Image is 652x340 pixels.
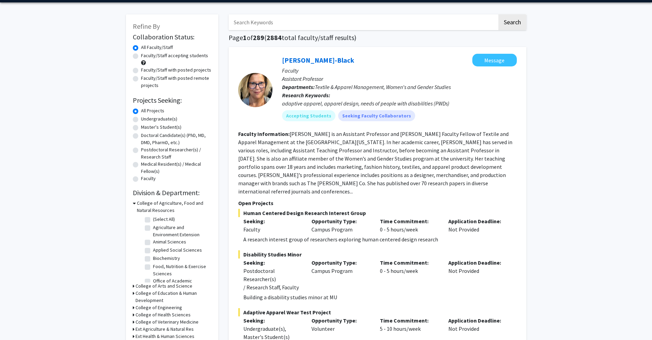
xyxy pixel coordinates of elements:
[133,189,212,197] h2: Division & Department:
[153,247,202,254] label: Applied Social Sciences
[380,316,438,325] p: Time Commitment:
[238,130,290,137] b: Faculty Information:
[136,333,194,340] h3: Ext Health & Human Sciences
[238,308,517,316] span: Adaptive Apparel Wear Test Project
[141,175,156,182] label: Faculty
[243,225,302,234] div: Faculty
[282,75,517,83] p: Assistant Professor
[448,259,507,267] p: Application Deadline:
[306,217,375,234] div: Campus Program
[380,217,438,225] p: Time Commitment:
[443,217,512,234] div: Not Provided
[136,326,194,333] h3: Ext Agriculture & Natural Res
[306,259,375,291] div: Campus Program
[5,309,29,335] iframe: Chat
[153,224,210,238] label: Agriculture and Environment Extension
[375,259,443,291] div: 0 - 5 hours/week
[238,209,517,217] span: Human Centered Design Research Interest Group
[229,14,497,30] input: Search Keywords
[136,311,191,318] h3: College of Health Sciences
[141,66,211,74] label: Faculty/Staff with posted projects
[243,235,517,243] p: A research interest group of researchers exploring human centered design research
[243,316,302,325] p: Seeking:
[141,132,212,146] label: Doctoral Candidate(s) (PhD, MD, DMD, PharmD, etc.)
[443,259,512,291] div: Not Provided
[498,14,526,30] button: Search
[136,282,192,290] h3: College of Arts and Science
[229,34,526,42] h1: Page of ( total faculty/staff results)
[243,33,247,42] span: 1
[282,56,354,64] a: [PERSON_NAME]-Black
[153,277,210,292] label: Office of Academic Programs
[141,44,173,51] label: All Faculty/Staff
[153,255,180,262] label: Biochemistry
[133,22,160,30] span: Refine By
[311,316,370,325] p: Opportunity Type:
[141,115,177,123] label: Undergraduate(s)
[133,33,212,41] h2: Collaboration Status:
[243,267,302,291] div: Postdoctoral Researcher(s) / Research Staff, Faculty
[141,107,164,114] label: All Projects
[282,99,517,108] div: adaptive apparel, apparel design, needs of people with disabilities (PWDs)
[282,84,315,90] b: Departments:
[311,217,370,225] p: Opportunity Type:
[136,318,199,326] h3: College of Veterinary Medicine
[282,92,330,99] b: Research Keywords:
[282,110,335,121] mat-chip: Accepting Students
[448,316,507,325] p: Application Deadline:
[380,259,438,267] p: Time Commitment:
[238,130,512,195] fg-read-more: [PERSON_NAME] is an Assistant Professor and [PERSON_NAME] Faculty Fellow of Textile and Apparel M...
[133,96,212,104] h2: Projects Seeking:
[153,238,186,245] label: Animal Sciences
[338,110,415,121] mat-chip: Seeking Faculty Collaborators
[153,263,210,277] label: Food, Nutrition & Exercise Sciences
[267,33,282,42] span: 2884
[141,161,212,175] label: Medical Resident(s) / Medical Fellow(s)
[253,33,264,42] span: 289
[153,216,175,223] label: (Select All)
[141,52,208,59] label: Faculty/Staff accepting students
[243,217,302,225] p: Seeking:
[238,250,517,259] span: Disability Studies Minor
[136,290,212,304] h3: College of Education & Human Development
[243,293,517,301] p: Building a disability studies minor at MU
[141,146,212,161] label: Postdoctoral Researcher(s) / Research Staff
[282,66,517,75] p: Faculty
[137,200,212,214] h3: College of Agriculture, Food and Natural Resources
[136,304,182,311] h3: College of Engineering
[238,199,517,207] p: Open Projects
[448,217,507,225] p: Application Deadline:
[141,124,181,131] label: Master's Student(s)
[141,75,212,89] label: Faculty/Staff with posted remote projects
[315,84,451,90] span: Textile & Apparel Management, Women's and Gender Studies
[375,217,443,234] div: 0 - 5 hours/week
[243,259,302,267] p: Seeking:
[311,259,370,267] p: Opportunity Type:
[472,54,517,66] button: Message Kerri McBee-Black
